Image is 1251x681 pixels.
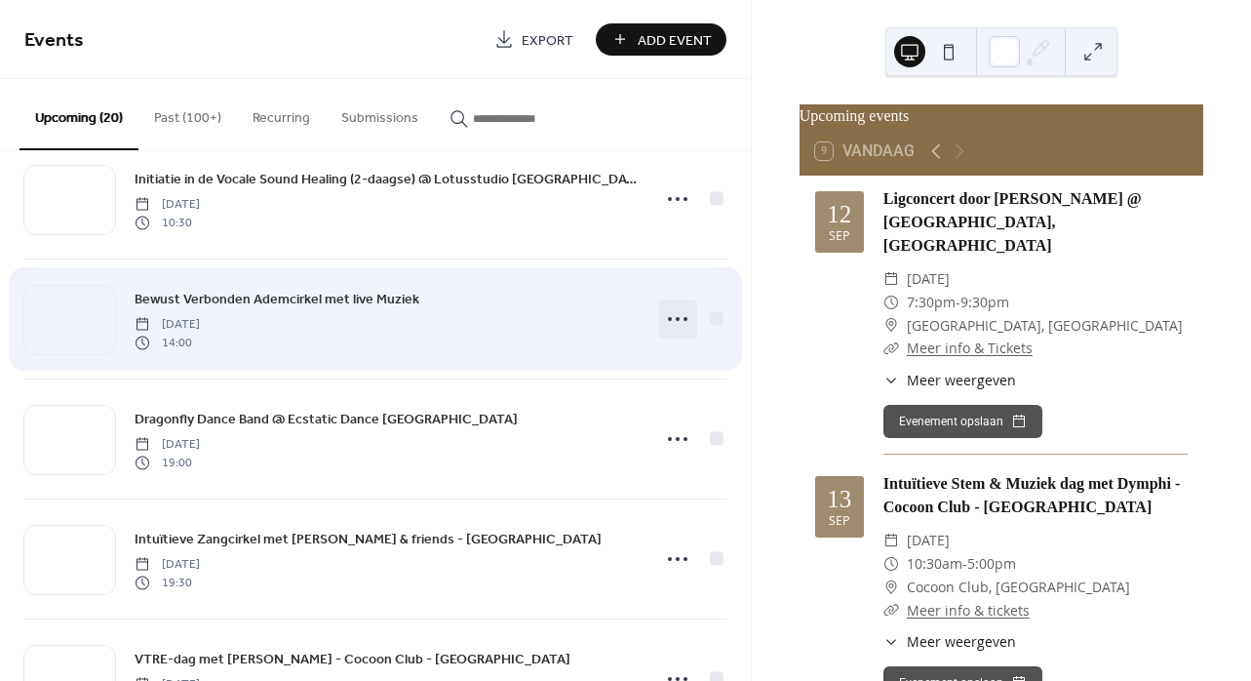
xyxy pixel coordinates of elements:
[135,170,638,190] span: Initiatie in de Vocale Sound Healing (2-daagse) @ Lotusstudio [GEOGRAPHIC_DATA]
[883,405,1042,438] button: Evenement opslaan
[24,21,84,60] span: Events
[883,267,899,291] div: ​
[135,574,200,591] span: 19:30
[800,104,1203,128] div: Upcoming events
[907,576,1130,599] span: Cocoon Club, [GEOGRAPHIC_DATA]
[883,475,1180,515] a: Intuïtieve Stem & Muziek dag met Dymphi - Cocoon Club - [GEOGRAPHIC_DATA]
[907,267,950,291] span: [DATE]
[967,552,1016,576] span: 5:00pm
[907,339,1033,357] a: Meer info & Tickets
[956,291,960,314] span: -
[829,230,850,243] div: sep
[883,552,899,576] div: ​
[135,288,419,310] a: Bewust Verbonden Ademcirkel met live Muziek
[135,290,419,310] span: Bewust Verbonden Ademcirkel met live Muziek
[135,648,570,670] a: VTRE-dag met [PERSON_NAME] - Cocoon Club - [GEOGRAPHIC_DATA]
[883,370,899,390] div: ​
[135,334,200,351] span: 14:00
[883,291,899,314] div: ​
[138,79,237,148] button: Past (100+)
[326,79,434,148] button: Submissions
[135,454,200,471] span: 19:00
[135,410,518,430] span: Dragonfly Dance Band @ Ecstatic Dance [GEOGRAPHIC_DATA]
[883,370,1016,390] button: ​Meer weergeven
[480,23,588,56] a: Export
[829,515,850,528] div: sep
[960,291,1009,314] span: 9:30pm
[827,487,851,511] div: 13
[237,79,326,148] button: Recurring
[522,30,573,51] span: Export
[883,337,899,360] div: ​
[135,556,200,574] span: [DATE]
[907,601,1030,620] a: Meer info & tickets
[135,408,518,430] a: Dragonfly Dance Band @ Ecstatic Dance [GEOGRAPHIC_DATA]
[907,631,1016,652] span: Meer weergeven
[638,30,712,51] span: Add Event
[135,214,200,231] span: 10:30
[135,196,200,214] span: [DATE]
[135,530,602,550] span: Intuïtieve Zangcirkel met [PERSON_NAME] & friends - [GEOGRAPHIC_DATA]
[135,528,602,550] a: Intuïtieve Zangcirkel met [PERSON_NAME] & friends - [GEOGRAPHIC_DATA]
[907,552,962,576] span: 10:30am
[883,631,899,652] div: ​
[883,190,1142,254] a: Ligconcert door [PERSON_NAME] @ [GEOGRAPHIC_DATA], [GEOGRAPHIC_DATA]
[883,314,899,338] div: ​
[20,79,138,150] button: Upcoming (20)
[135,436,200,454] span: [DATE]
[907,370,1016,390] span: Meer weergeven
[135,316,200,334] span: [DATE]
[907,529,950,552] span: [DATE]
[596,23,726,56] button: Add Event
[883,631,1016,652] button: ​Meer weergeven
[883,576,899,599] div: ​
[907,291,956,314] span: 7:30pm
[907,314,1183,338] span: [GEOGRAPHIC_DATA], [GEOGRAPHIC_DATA]
[962,552,967,576] span: -
[883,599,899,622] div: ​
[135,650,570,670] span: VTRE-dag met [PERSON_NAME] - Cocoon Club - [GEOGRAPHIC_DATA]
[135,168,638,190] a: Initiatie in de Vocale Sound Healing (2-daagse) @ Lotusstudio [GEOGRAPHIC_DATA]
[883,529,899,552] div: ​
[827,202,851,226] div: 12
